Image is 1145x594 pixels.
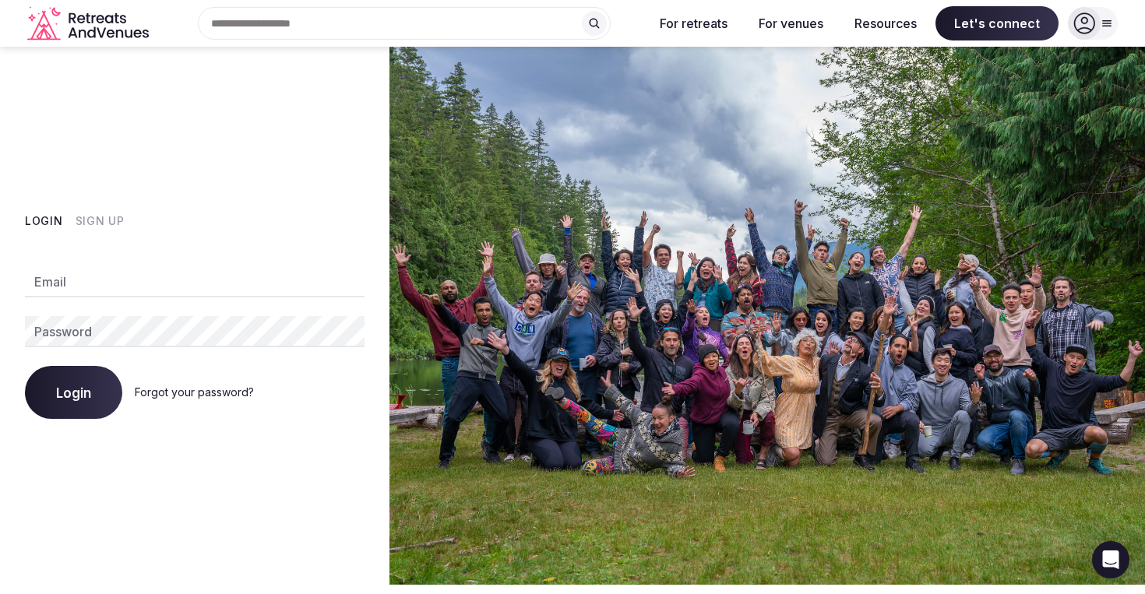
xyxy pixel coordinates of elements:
span: Login [56,385,91,400]
span: Let's connect [935,6,1059,40]
a: Visit the homepage [27,6,152,41]
a: Forgot your password? [135,385,254,399]
button: For venues [746,6,836,40]
button: Sign Up [76,213,125,229]
svg: Retreats and Venues company logo [27,6,152,41]
button: Login [25,366,122,419]
button: For retreats [647,6,740,40]
img: My Account Background [389,47,1145,585]
div: Open Intercom Messenger [1092,541,1129,578]
button: Login [25,213,63,229]
button: Resources [842,6,929,40]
